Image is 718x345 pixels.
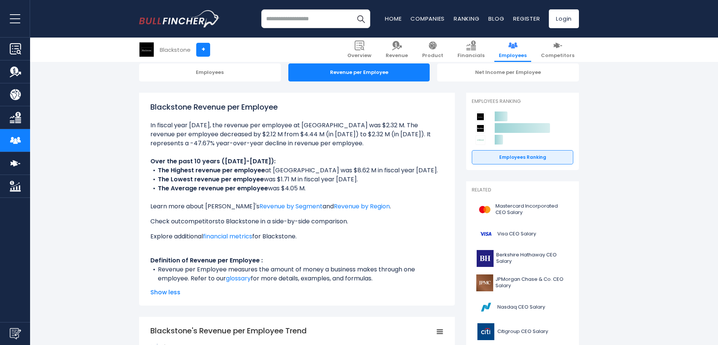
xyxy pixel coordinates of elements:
a: Ranking [454,15,479,23]
span: Revenue [386,53,408,59]
li: at [GEOGRAPHIC_DATA] was $8.62 M in fiscal year [DATE]. [150,166,444,175]
span: Financials [457,53,485,59]
span: JPMorgan Chase & Co. CEO Salary [495,276,569,289]
span: Employees [499,53,527,59]
img: C logo [476,323,495,340]
li: was $4.05 M. [150,184,444,193]
a: Blog [488,15,504,23]
img: bullfincher logo [139,10,220,27]
a: Employees Ranking [472,150,573,164]
li: was $1.71 M in fiscal year [DATE]. [150,175,444,184]
a: Go to homepage [139,10,220,27]
h1: Blackstone Revenue per Employee [150,101,444,113]
b: The Lowest revenue per employee [158,175,264,184]
b: The Average revenue per employee [158,184,268,193]
p: Related [472,187,573,193]
a: Employees [494,38,531,62]
img: NDAQ logo [476,299,495,316]
span: Visa CEO Salary [497,231,536,237]
a: Citigroup CEO Salary [472,321,573,342]
a: Overview [343,38,376,62]
a: glossary [226,274,251,283]
div: Revenue per Employee [288,63,430,81]
a: financial metrics [203,232,252,241]
span: Competitors [541,53,574,59]
img: BlackRock competitors logo [476,124,485,133]
p: Learn more about [PERSON_NAME]'s and . [150,202,444,211]
img: BRK-B logo [476,250,494,267]
a: competitors [181,217,218,226]
a: Revenue by Segment [259,202,323,211]
img: BX logo [139,42,154,57]
p: Check out to Blackstone in a side-by-side comparison. [150,217,444,226]
b: Over the past 10 years ([DATE]-[DATE]): [150,157,276,166]
a: Login [549,9,579,28]
tspan: Blackstone's Revenue per Employee Trend [150,325,307,336]
b: Definition of Revenue per Employee : [150,256,263,265]
a: Berkshire Hathaway CEO Salary [472,248,573,269]
li: Revenue per Employee measures the amount of money a business makes through one employee. Refer to... [150,265,444,283]
span: Overview [347,53,371,59]
a: Revenue [381,38,412,62]
span: Mastercard Incorporated CEO Salary [495,203,569,216]
img: V logo [476,226,495,243]
div: Employees [139,63,281,81]
a: Companies [411,15,445,23]
button: Search [351,9,370,28]
a: Product [418,38,448,62]
a: Financials [453,38,489,62]
div: Net Income per Employee [437,63,579,81]
img: JPM logo [476,274,493,291]
b: The Highest revenue per employee [158,166,265,175]
div: Blackstone [160,45,191,54]
p: Explore additional for Blackstone. [150,232,444,241]
a: + [196,43,210,57]
p: Employees Ranking [472,98,573,105]
a: Mastercard Incorporated CEO Salary [472,199,573,220]
a: JPMorgan Chase & Co. CEO Salary [472,273,573,293]
a: Register [513,15,540,23]
img: MA logo [476,201,493,218]
img: Apollo Global Management competitors logo [476,135,485,145]
span: Nasdaq CEO Salary [497,304,545,310]
a: Nasdaq CEO Salary [472,297,573,318]
a: Revenue by Region [334,202,390,211]
a: Competitors [536,38,579,62]
a: Home [385,15,401,23]
span: Show less [150,288,444,297]
span: Product [422,53,443,59]
a: Visa CEO Salary [472,224,573,244]
span: Berkshire Hathaway CEO Salary [496,252,569,265]
span: Citigroup CEO Salary [497,328,548,335]
li: In fiscal year [DATE], the revenue per employee at [GEOGRAPHIC_DATA] was $2.32 M. The revenue per... [150,121,444,148]
img: Blackstone competitors logo [476,112,485,122]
